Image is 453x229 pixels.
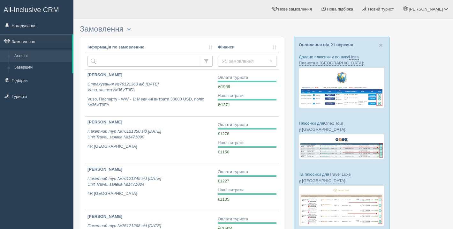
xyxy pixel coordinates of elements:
a: Travel Luxe у [GEOGRAPHIC_DATA] [299,172,351,183]
i: Пакетний тур №76121350 від [DATE] Unit Travel, заявка №1471090 [87,129,161,140]
span: €1278 [218,131,229,136]
a: Оновлення від 21 вересня [299,42,353,47]
div: Оплати туриста [218,169,276,175]
h3: Замовлення [80,25,284,33]
span: Нова підбірка [327,7,353,11]
span: ₴1959 [218,84,230,89]
input: Пошук за номером замовлення, ПІБ або паспортом туриста [87,56,200,67]
b: [PERSON_NAME] [87,167,122,172]
div: Оплати туриста [218,122,276,128]
div: Оплати туриста [218,75,276,81]
b: [PERSON_NAME] [87,120,122,124]
div: Наші витрати [218,187,276,193]
p: 4R [GEOGRAPHIC_DATA] [87,144,213,150]
span: €1105 [218,197,229,202]
a: [PERSON_NAME] Страхування №76121363 від [DATE]Vuso, заявка №36VT9FA Vuso, Паспарту - WW - 1: Меди... [85,70,215,116]
div: Наші витрати [218,93,276,99]
span: €1150 [218,150,229,154]
a: Завершені [11,62,72,73]
span: Нове замовлення [278,7,312,11]
img: new-planet-%D0%BF%D1%96%D0%B4%D0%B1%D1%96%D1%80%D0%BA%D0%B0-%D1%81%D1%80%D0%BC-%D0%B4%D0%BB%D1%8F... [299,68,384,108]
p: Додано плюсики у пошуку : [299,54,384,66]
p: 4R [GEOGRAPHIC_DATA] [87,191,213,197]
span: €1227 [218,179,229,183]
p: Та плюсики для : [299,171,384,183]
i: Страхування №76121363 від [DATE] Vuso, заявка №36VT9FA [87,82,159,92]
p: Плюсики для : [299,120,384,132]
button: Усі замовлення [218,56,276,67]
button: Close [379,42,383,48]
b: [PERSON_NAME] [87,72,122,77]
b: [PERSON_NAME] [87,214,122,219]
img: onex-tour-proposal-crm-for-travel-agency.png [299,134,384,159]
a: [PERSON_NAME] Пакетний тур №76121350 від [DATE]Unit Travel, заявка №1471090 4R [GEOGRAPHIC_DATA] [85,117,215,164]
a: Активні [11,50,72,62]
span: × [379,41,383,49]
img: travel-luxe-%D0%BF%D0%BE%D0%B4%D0%B1%D0%BE%D1%80%D0%BA%D0%B0-%D1%81%D1%80%D0%BC-%D0%B4%D0%BB%D1%8... [299,185,384,226]
i: Пакетний тур №76121349 від [DATE] Unit Travel, заявка №1471084 [87,176,161,187]
a: [PERSON_NAME] Пакетний тур №76121349 від [DATE]Unit Travel, заявка №1471084 4R [GEOGRAPHIC_DATA] [85,164,215,211]
span: All-Inclusive CRM [4,6,59,14]
a: Фінанси [218,44,276,50]
a: Інформація по замовленню [87,44,213,50]
span: [PERSON_NAME] [409,7,443,11]
span: Усі замовлення [222,58,268,64]
div: Оплати туриста [218,216,276,222]
p: Vuso, Паспарту - WW - 1: Медичнi витрати 30000 USD, поліс №36VT9FA [87,96,213,108]
span: Новий турист [368,7,394,11]
span: ₴1371 [218,102,230,107]
div: Наші витрати [218,140,276,146]
a: All-Inclusive CRM [0,0,73,18]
